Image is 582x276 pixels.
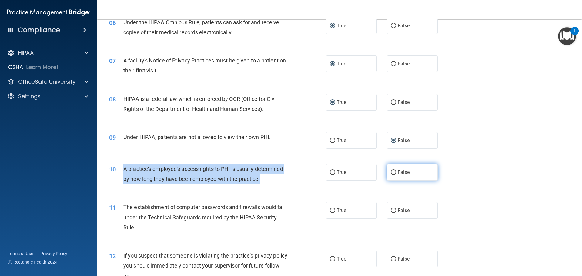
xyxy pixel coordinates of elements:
span: True [337,61,346,67]
img: PMB logo [7,6,90,18]
span: The establishment of computer passwords and firewalls would fall under the Technical Safeguards r... [123,204,285,230]
span: 09 [109,134,116,141]
span: HIPAA is a federal law which is enforced by OCR (Office for Civil Rights of the Department of Hea... [123,96,277,112]
input: True [330,257,335,261]
span: True [337,23,346,28]
input: False [391,170,396,175]
input: False [391,208,396,213]
span: A practice's employee's access rights to PHI is usually determined by how long they have been emp... [123,166,283,182]
input: True [330,138,335,143]
span: 12 [109,252,116,260]
span: 08 [109,96,116,103]
input: False [391,62,396,66]
span: False [398,169,410,175]
span: A facility's Notice of Privacy Practices must be given to a patient on their first visit. [123,57,286,74]
span: True [337,99,346,105]
span: True [337,208,346,213]
input: True [330,24,335,28]
span: 06 [109,19,116,26]
input: False [391,100,396,105]
span: 10 [109,166,116,173]
span: True [337,169,346,175]
p: OSHA [8,64,23,71]
a: Terms of Use [8,251,33,257]
input: True [330,100,335,105]
a: HIPAA [7,49,88,56]
span: True [337,138,346,143]
h4: Compliance [18,26,60,34]
input: False [391,138,396,143]
a: Privacy Policy [40,251,68,257]
input: True [330,170,335,175]
span: Under HIPAA, patients are not allowed to view their own PHI. [123,134,271,140]
input: True [330,208,335,213]
div: 1 [574,31,576,39]
p: HIPAA [18,49,34,56]
span: False [398,99,410,105]
input: True [330,62,335,66]
p: OfficeSafe University [18,78,75,85]
button: Open Resource Center, 1 new notification [558,27,576,45]
input: False [391,257,396,261]
a: OfficeSafe University [7,78,88,85]
span: Ⓒ Rectangle Health 2024 [8,259,58,265]
span: False [398,23,410,28]
span: False [398,138,410,143]
p: Learn More! [26,64,59,71]
span: False [398,256,410,262]
span: True [337,256,346,262]
span: 11 [109,204,116,211]
a: Settings [7,93,88,100]
span: False [398,61,410,67]
span: 07 [109,57,116,65]
p: Settings [18,93,41,100]
input: False [391,24,396,28]
span: Under the HIPAA Omnibus Rule, patients can ask for and receive copies of their medical records el... [123,19,279,35]
span: False [398,208,410,213]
